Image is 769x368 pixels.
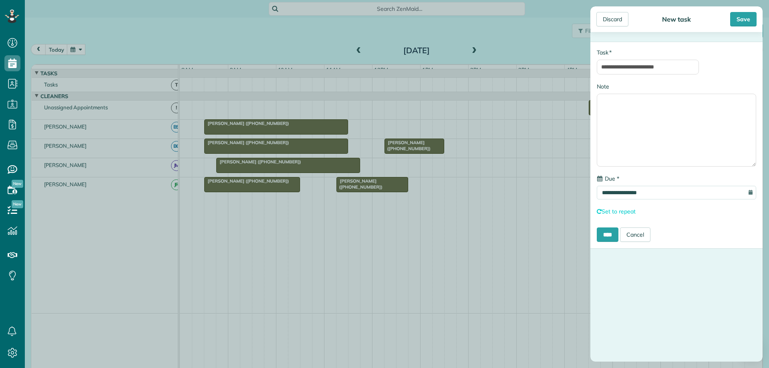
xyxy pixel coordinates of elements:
div: New task [660,15,693,23]
a: Cancel [620,227,650,242]
label: Note [597,82,609,90]
span: New [12,200,23,208]
div: Discard [596,12,628,26]
label: Task [597,48,612,56]
label: Due [597,175,619,183]
span: New [12,180,23,188]
a: Set to repeat [597,208,635,215]
div: Save [730,12,757,26]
